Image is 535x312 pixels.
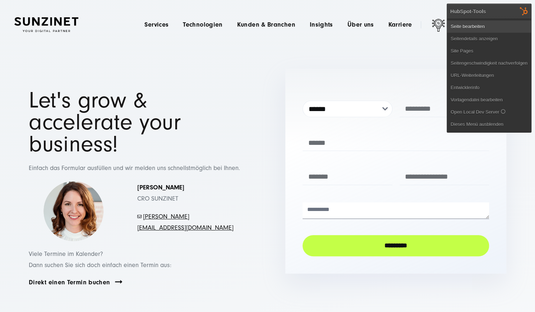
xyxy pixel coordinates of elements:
span: Einfach das Formular ausfüllen und wir melden uns schnellstmöglich bei Ihnen. [29,164,240,172]
a: [PERSON_NAME][EMAIL_ADDRESS][DOMAIN_NAME] [137,213,234,231]
img: SUNZINET Full Service Digital Agentur [14,17,78,32]
a: Open Local Dev Server [447,106,531,118]
a: Über uns [347,21,374,28]
span: - [142,213,143,220]
a: Services [144,21,169,28]
a: Seitendetails anzeigen [447,33,531,45]
a: URL-Weiterleitungen [447,69,531,82]
a: Dieses Menü ausblenden [447,118,531,130]
img: HubSpot Tools-Menüschalter [516,4,531,19]
a: Seite bearbeiten [447,20,531,33]
div: HubSpot-Tools [450,8,486,15]
div: HubSpot-Tools Seite bearbeitenSeitendetails anzeigenSite PagesSeitengeschwindigkeit nachverfolgen... [447,4,531,133]
a: Seitengeschwindigkeit nachverfolgen [447,57,531,69]
a: Site Pages [447,45,531,57]
strong: [PERSON_NAME] [137,184,184,191]
span: Viele Termine im Kalender? Dann suchen Sie sich doch einfach einen Termin aus: [29,250,171,269]
a: Vorlagendatei bearbeiten [447,94,531,106]
a: Direkt einen Termin buchen [29,278,110,286]
img: Simona-kontakt-page-picture [43,181,103,242]
a: Technologien [183,21,222,28]
a: Karriere [388,21,412,28]
a: Entwicklerinfo [447,82,531,94]
a: Kunden & Branchen [237,21,295,28]
a: Insights [310,21,333,28]
span: Let's grow & accelerate your business! [29,87,181,157]
p: CRO SUNZINET [137,182,235,204]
